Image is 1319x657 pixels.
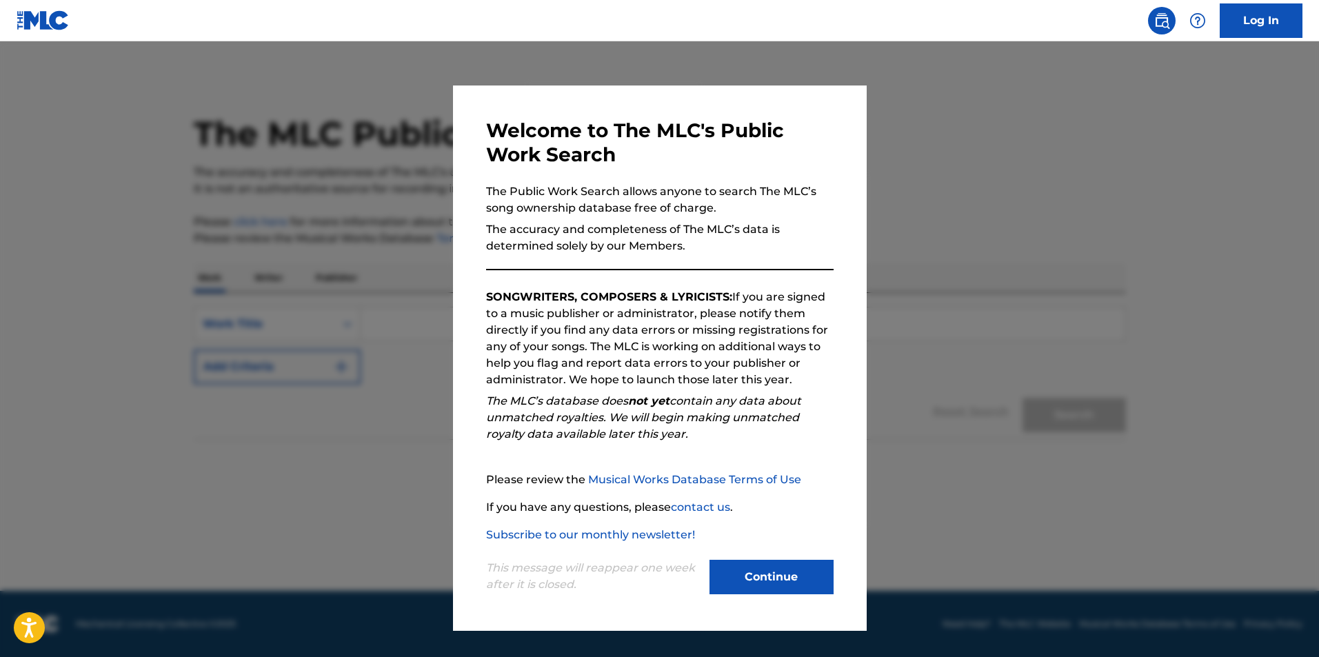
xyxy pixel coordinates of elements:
img: search [1154,12,1170,29]
a: Log In [1220,3,1302,38]
strong: SONGWRITERS, COMPOSERS & LYRICISTS: [486,290,732,303]
a: Public Search [1148,7,1176,34]
a: contact us [671,501,730,514]
button: Continue [709,560,834,594]
p: This message will reappear one week after it is closed. [486,560,701,593]
p: Please review the [486,472,834,488]
p: The Public Work Search allows anyone to search The MLC’s song ownership database free of charge. [486,183,834,216]
p: The accuracy and completeness of The MLC’s data is determined solely by our Members. [486,221,834,254]
p: If you are signed to a music publisher or administrator, please notify them directly if you find ... [486,289,834,388]
h3: Welcome to The MLC's Public Work Search [486,119,834,167]
a: Subscribe to our monthly newsletter! [486,528,695,541]
em: The MLC’s database does contain any data about unmatched royalties. We will begin making unmatche... [486,394,801,441]
img: help [1189,12,1206,29]
strong: not yet [628,394,669,407]
p: If you have any questions, please . [486,499,834,516]
iframe: Chat Widget [1250,591,1319,657]
div: Help [1184,7,1211,34]
img: MLC Logo [17,10,70,30]
a: Musical Works Database Terms of Use [588,473,801,486]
